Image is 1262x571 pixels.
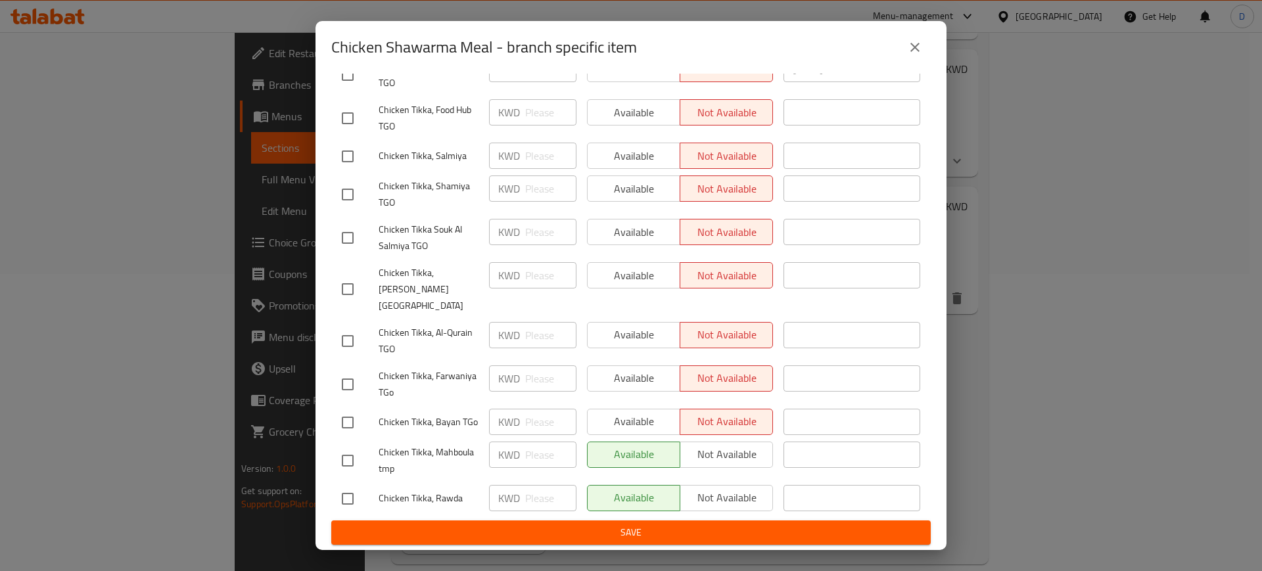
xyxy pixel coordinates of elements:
input: Please enter price [525,219,576,245]
span: Chicken Tikka, Food Hub TGO [379,102,479,135]
p: KWD [498,447,520,463]
input: Please enter price [525,442,576,468]
input: Please enter price [525,262,576,288]
p: KWD [498,327,520,343]
span: Chicken Tikka Hawally TGO [379,58,479,91]
input: Please enter price [525,409,576,435]
span: Chicken Tikka, Shamiya TGO [379,178,479,211]
p: KWD [498,490,520,506]
input: Please enter price [525,322,576,348]
input: Please enter price [525,175,576,202]
p: KWD [498,181,520,196]
input: Please enter price [525,485,576,511]
input: Please enter price [525,143,576,169]
p: KWD [498,104,520,120]
p: KWD [498,224,520,240]
h2: Chicken Shawarma Meal - branch specific item [331,37,637,58]
input: Please enter price [525,365,576,392]
span: Save [342,524,920,541]
input: Please enter price [525,99,576,126]
p: KWD [498,148,520,164]
p: KWD [498,414,520,430]
p: KWD [498,267,520,283]
p: KWD [498,61,520,77]
span: Chicken Tikka, Rawda [379,490,479,507]
button: Save [331,520,931,545]
span: Chicken Tikka, [PERSON_NAME][GEOGRAPHIC_DATA] [379,265,479,314]
span: Chicken Tikka, Farwaniya TGo [379,368,479,401]
span: Chicken Tikka, Salmiya [379,148,479,164]
span: Chicken Tikka Souk Al Salmiya TGO [379,221,479,254]
span: Chicken Tikka, Bayan TGo [379,414,479,430]
p: KWD [498,371,520,386]
button: close [899,32,931,63]
span: Chicken Tikka, Mahboula tmp [379,444,479,477]
span: Chicken Tikka, Al-Qurain TGO [379,325,479,357]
